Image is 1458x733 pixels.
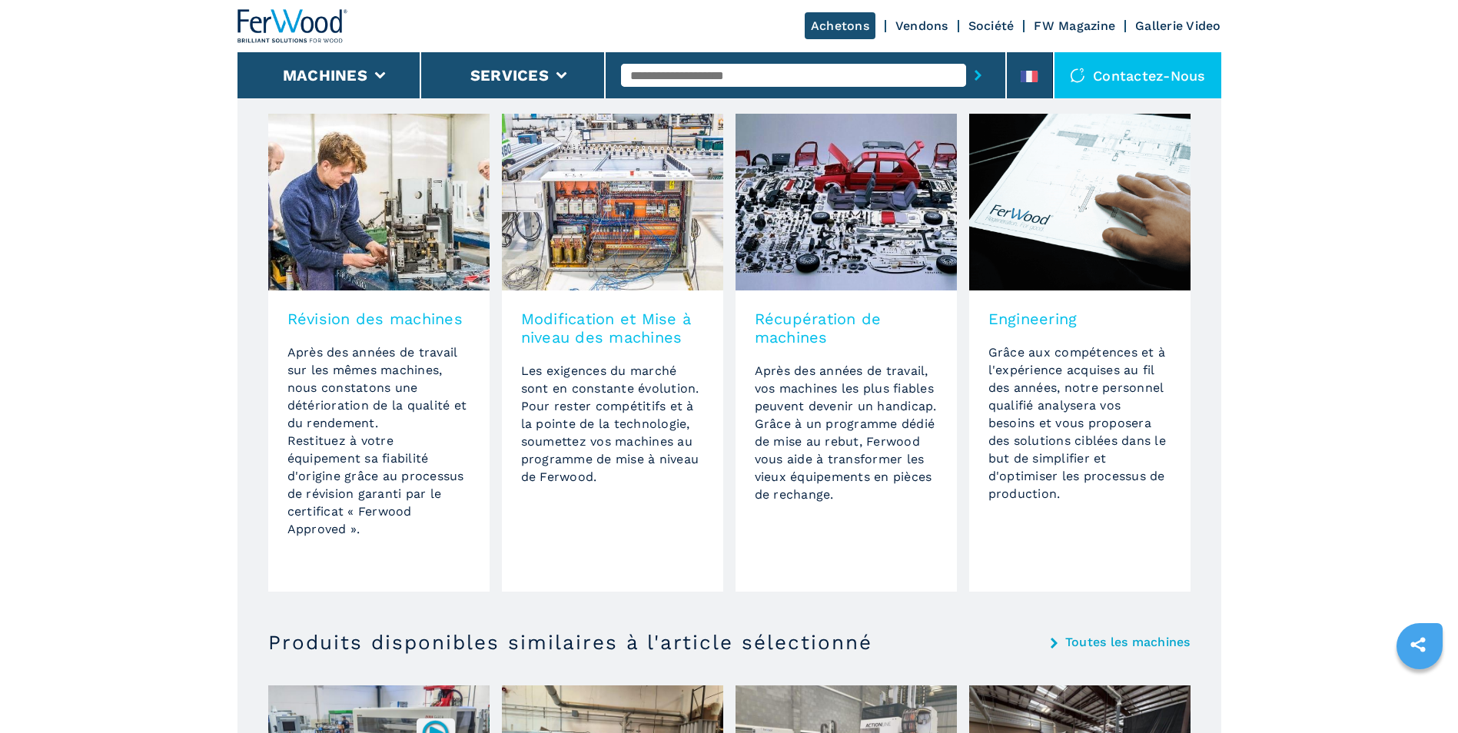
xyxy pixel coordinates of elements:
img: Ferwood [237,9,348,43]
p: Après des années de travail sur les mêmes machines, nous constatons une détérioration de la quali... [287,343,470,538]
button: submit-button [966,58,990,93]
a: FW Magazine [1034,18,1115,33]
iframe: Chat [1393,664,1446,721]
button: Services [470,66,549,85]
a: Vendons [895,18,948,33]
img: image [502,114,723,290]
img: image [268,114,490,290]
a: Révision des machinesAprès des années de travail sur les mêmes machines, nous constatons une dété... [268,114,490,592]
img: image [969,114,1191,290]
p: Après des années de travail, vos machines les plus fiables peuvent devenir un handicap. Grâce à u... [755,362,938,503]
h3: Révision des machines [287,310,470,328]
a: EngineeringGrâce aux compétences et à l'expérience acquises au fil des années, notre personnel qu... [969,114,1191,592]
img: Contactez-nous [1070,68,1085,83]
a: sharethis [1399,625,1437,664]
a: Société [968,18,1015,33]
h3: Récupération de machines [755,310,938,347]
a: Achetons [805,12,875,39]
img: image [736,114,957,290]
p: Grâce aux compétences et à l'expérience acquises au fil des années, notre personnel qualifié anal... [988,343,1171,502]
h3: Produits disponibles similaires à l'article sélectionné [268,630,872,655]
button: Machines [283,66,367,85]
h3: Modification et Mise à niveau des machines [521,310,704,347]
div: Contactez-nous [1054,52,1221,98]
p: Les exigences du marché sont en constante évolution. Pour rester compétitifs et à la pointe de la... [521,362,704,486]
h3: Engineering [988,310,1171,328]
a: Toutes les machines [1065,636,1191,648]
a: Gallerie Video [1135,18,1221,33]
a: Modification et Mise à niveau des machinesLes exigences du marché sont en constante évolution. Po... [502,114,723,592]
a: Récupération de machinesAprès des années de travail, vos machines les plus fiables peuvent deveni... [736,114,957,592]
